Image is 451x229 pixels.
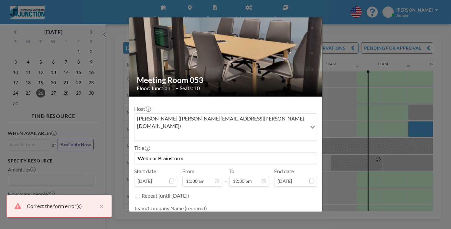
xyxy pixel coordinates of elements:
[137,75,315,85] h2: Meeting Room 053
[274,168,294,174] label: End date
[176,86,178,91] span: •
[134,145,149,151] label: Title
[27,202,96,210] div: Correct the form error(s)
[134,153,317,164] input: Emily's reservation
[134,205,207,212] label: Team/Company Name (required)
[96,202,104,210] button: close
[134,106,150,112] label: Host
[134,114,317,141] div: Search for option
[182,168,194,174] label: From
[137,85,174,91] span: Floor: Junction ...
[229,168,234,174] label: To
[180,85,200,91] span: Seats: 10
[135,131,306,139] input: Search for option
[136,115,306,130] span: [PERSON_NAME] ([PERSON_NAME][EMAIL_ADDRESS][PERSON_NAME][DOMAIN_NAME])
[134,168,156,174] label: Start date
[225,170,227,184] span: -
[142,193,189,199] label: Repeat (until [DATE])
